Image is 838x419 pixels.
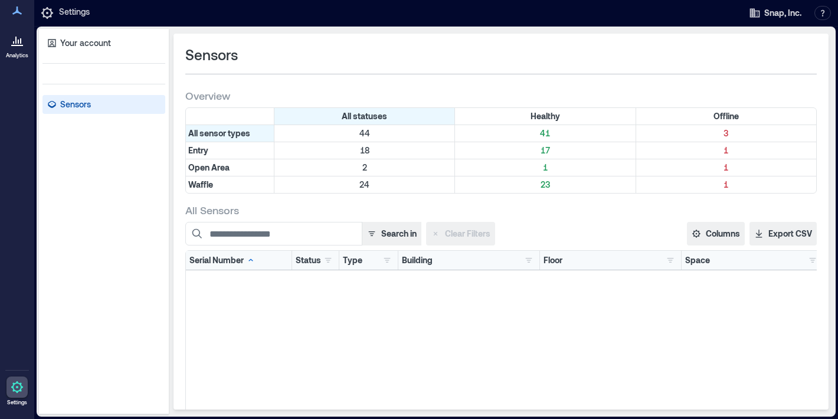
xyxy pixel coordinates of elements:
[749,222,817,245] button: Export CSV
[457,162,633,174] p: 1
[42,95,165,114] a: Sensors
[402,254,433,266] div: Building
[426,222,495,245] button: Clear Filters
[186,125,274,142] div: All sensor types
[764,7,801,19] span: Snap, Inc.
[455,108,636,125] div: Filter by Status: Healthy
[636,108,816,125] div: Filter by Status: Offline
[59,6,90,20] p: Settings
[189,254,256,266] div: Serial Number
[186,142,274,159] div: Filter by Type: Entry
[639,145,814,156] p: 1
[639,162,814,174] p: 1
[296,254,321,266] div: Status
[186,159,274,176] div: Filter by Type: Open Area
[455,142,636,159] div: Filter by Type: Entry & Status: Healthy
[60,99,91,110] p: Sensors
[2,26,32,63] a: Analytics
[745,4,805,22] button: Snap, Inc.
[455,176,636,193] div: Filter by Type: Waffle & Status: Healthy
[277,127,452,139] p: 44
[3,373,31,410] a: Settings
[277,145,452,156] p: 18
[457,179,633,191] p: 23
[457,127,633,139] p: 41
[277,179,452,191] p: 24
[457,145,633,156] p: 17
[343,254,362,266] div: Type
[544,254,562,266] div: Floor
[639,127,814,139] p: 3
[274,108,455,125] div: All statuses
[185,45,238,64] span: Sensors
[186,176,274,193] div: Filter by Type: Waffle
[362,222,421,245] button: Search in
[636,176,816,193] div: Filter by Type: Waffle & Status: Offline
[636,142,816,159] div: Filter by Type: Entry & Status: Offline
[277,162,452,174] p: 2
[42,34,165,53] a: Your account
[185,89,230,103] span: Overview
[60,37,111,49] p: Your account
[687,222,745,245] button: Columns
[685,254,710,266] div: Space
[6,52,28,59] p: Analytics
[7,399,27,406] p: Settings
[185,203,239,217] span: All Sensors
[639,179,814,191] p: 1
[636,159,816,176] div: Filter by Type: Open Area & Status: Offline
[455,159,636,176] div: Filter by Type: Open Area & Status: Healthy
